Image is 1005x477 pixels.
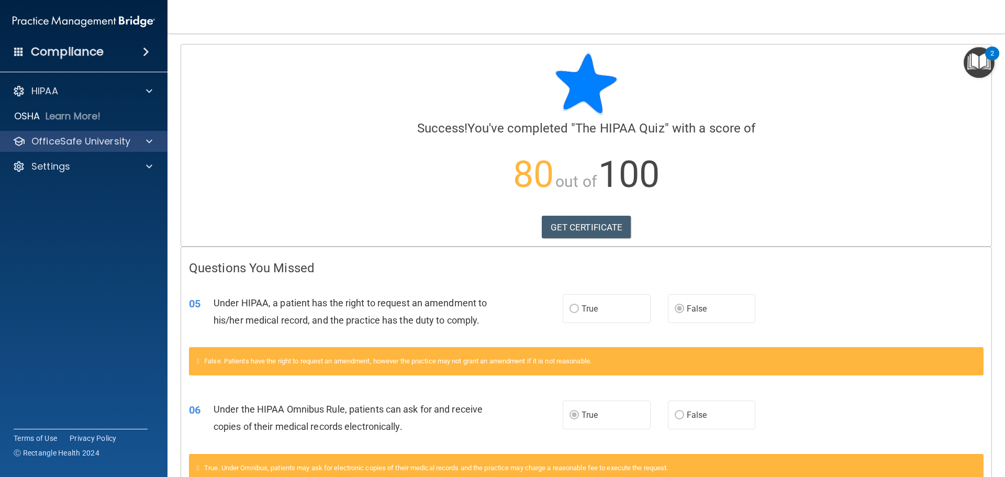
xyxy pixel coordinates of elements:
a: Privacy Policy [70,433,117,443]
span: Ⓒ Rectangle Health 2024 [14,448,99,458]
input: True [569,412,579,419]
input: False [675,412,684,419]
a: HIPAA [13,85,152,97]
button: Open Resource Center, 2 new notifications [964,47,995,78]
h4: Questions You Missed [189,261,984,275]
div: 2 [990,53,994,67]
span: True [582,410,598,420]
span: Under the HIPAA Omnibus Rule, patients can ask for and receive copies of their medical records el... [214,404,483,432]
span: Under HIPAA, a patient has the right to request an amendment to his/her medical record, and the p... [214,297,487,326]
span: 100 [598,153,660,196]
a: Terms of Use [14,433,57,443]
input: False [675,305,684,313]
a: GET CERTIFICATE [542,216,631,239]
a: OfficeSafe University [13,135,152,148]
span: 05 [189,297,200,310]
h4: Compliance [31,45,104,59]
p: OSHA [14,110,40,123]
span: The HIPAA Quiz [575,121,664,136]
span: 80 [513,153,554,196]
span: 06 [189,404,200,416]
span: out of [555,172,597,191]
h4: You've completed " " with a score of [189,121,984,135]
span: True [582,304,598,314]
span: True. Under Omnibus, patients may ask for electronic copies of their medical records and the prac... [204,464,668,472]
span: False. Patients have the right to request an amendment, however the practice may not grant an ame... [204,357,591,365]
span: Success! [417,121,468,136]
img: blue-star-rounded.9d042014.png [555,52,618,115]
span: False [687,410,707,420]
span: False [687,304,707,314]
p: HIPAA [31,85,58,97]
p: Learn More! [46,110,101,123]
img: PMB logo [13,11,155,32]
p: OfficeSafe University [31,135,130,148]
a: Settings [13,160,152,173]
input: True [569,305,579,313]
p: Settings [31,160,70,173]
